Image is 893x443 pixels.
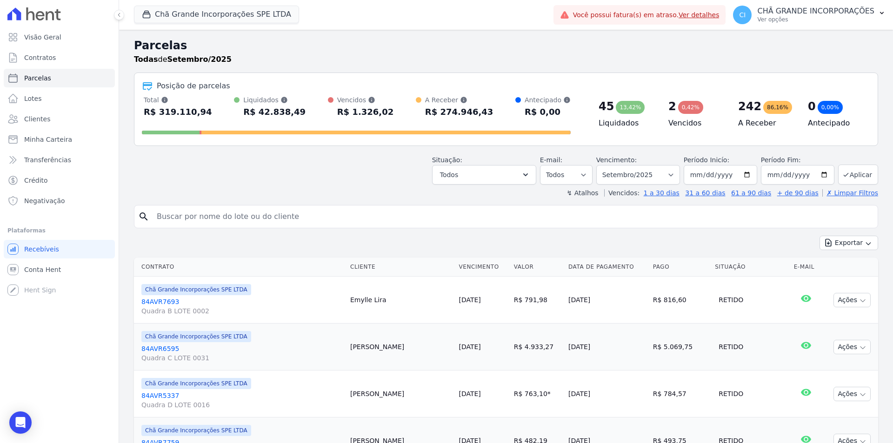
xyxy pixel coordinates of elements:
[4,240,115,258] a: Recebíveis
[347,324,455,370] td: [PERSON_NAME]
[157,80,230,92] div: Posição de parcelas
[347,370,455,417] td: [PERSON_NAME]
[808,118,863,129] h4: Antecipado
[4,69,115,87] a: Parcelas
[24,135,72,144] span: Minha Carteira
[138,211,149,222] i: search
[243,95,306,105] div: Liquidados
[134,258,347,277] th: Contrato
[4,48,115,67] a: Contratos
[596,156,637,164] label: Vencimento:
[761,155,834,165] label: Período Fim:
[141,425,251,436] span: Chã Grande Incorporações SPE LTDA
[459,343,480,350] a: [DATE]
[649,258,712,277] th: Pago
[820,236,878,250] button: Exportar
[24,33,61,42] span: Visão Geral
[4,192,115,210] a: Negativação
[668,118,723,129] h4: Vencidos
[573,10,720,20] span: Você possui fatura(s) em atraso.
[144,105,212,119] div: R$ 319.110,94
[4,171,115,190] a: Crédito
[24,155,71,165] span: Transferências
[510,277,565,324] td: R$ 791,98
[740,12,746,18] span: CI
[347,277,455,324] td: Emylle Lira
[24,53,56,62] span: Contratos
[678,101,703,114] div: 0,42%
[757,16,874,23] p: Ver opções
[510,324,565,370] td: R$ 4.933,27
[565,324,649,370] td: [DATE]
[565,258,649,277] th: Data de Pagamento
[777,189,819,197] a: + de 90 dias
[141,353,343,363] span: Quadra C LOTE 0031
[616,101,645,114] div: 13,42%
[337,95,393,105] div: Vencidos
[9,411,32,434] div: Open Intercom Messenger
[4,260,115,279] a: Conta Hent
[599,99,614,114] div: 45
[649,324,712,370] td: R$ 5.069,75
[4,151,115,169] a: Transferências
[790,258,823,277] th: E-mail
[134,37,878,54] h2: Parcelas
[726,2,893,28] button: CI CHÃ GRANDE INCORPORAÇÕES Ver opções
[243,105,306,119] div: R$ 42.838,49
[141,297,343,316] a: 84AVR7693Quadra B LOTE 0002
[144,95,212,105] div: Total
[525,105,571,119] div: R$ 0,00
[684,156,729,164] label: Período Inicío:
[685,189,725,197] a: 31 a 60 dias
[24,265,61,274] span: Conta Hent
[141,331,251,342] span: Chã Grande Incorporações SPE LTDA
[7,225,111,236] div: Plataformas
[440,169,458,180] span: Todos
[715,340,747,353] div: Retido
[833,340,871,354] button: Ações
[134,6,299,23] button: Chã Grande Incorporações SPE LTDA
[455,258,510,277] th: Vencimento
[432,156,462,164] label: Situação:
[141,306,343,316] span: Quadra B LOTE 0002
[808,99,816,114] div: 0
[24,114,50,124] span: Clientes
[141,284,251,295] span: Chã Grande Incorporações SPE LTDA
[337,105,393,119] div: R$ 1.326,02
[151,207,874,226] input: Buscar por nome do lote ou do cliente
[510,370,565,417] td: R$ 763,10
[833,293,871,307] button: Ações
[141,391,343,410] a: 84AVR5337Quadra D LOTE 0016
[604,189,640,197] label: Vencidos:
[715,387,747,400] div: Retido
[731,189,771,197] a: 61 a 90 dias
[24,196,65,205] span: Negativação
[838,165,878,185] button: Aplicar
[738,118,793,129] h4: A Receber
[4,130,115,149] a: Minha Carteira
[347,258,455,277] th: Cliente
[24,245,59,254] span: Recebíveis
[141,344,343,363] a: 84AVR6595Quadra C LOTE 0031
[432,165,536,185] button: Todos
[141,378,251,389] span: Chã Grande Incorporações SPE LTDA
[565,277,649,324] td: [DATE]
[425,95,493,105] div: A Receber
[833,387,871,401] button: Ações
[565,370,649,417] td: [DATE]
[425,105,493,119] div: R$ 274.946,43
[134,55,158,64] strong: Todas
[679,11,720,19] a: Ver detalhes
[599,118,653,129] h4: Liquidados
[525,95,571,105] div: Antecipado
[459,296,480,304] a: [DATE]
[649,277,712,324] td: R$ 816,60
[24,73,51,83] span: Parcelas
[4,28,115,46] a: Visão Geral
[141,400,343,410] span: Quadra D LOTE 0016
[822,189,878,197] a: ✗ Limpar Filtros
[738,99,761,114] div: 242
[510,258,565,277] th: Valor
[763,101,792,114] div: 86,16%
[711,258,790,277] th: Situação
